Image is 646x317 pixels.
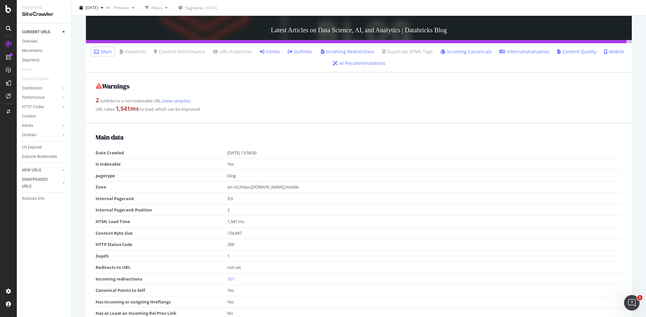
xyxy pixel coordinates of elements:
a: Keywords [120,48,146,55]
a: DISAPPEARED URLS [22,176,60,190]
td: Yes [227,296,622,308]
a: Content [22,113,67,120]
a: Outlinks [288,48,312,55]
div: Explorer Bookmarks [22,153,57,160]
div: Filters [151,5,162,10]
td: HTTP Status Code [96,239,227,251]
div: Content [22,113,36,120]
div: Inlinks [22,122,33,129]
td: Content Byte Size [96,227,227,239]
td: 724,897 [227,227,622,239]
div: Visits [22,66,32,73]
div: DISAPPEARED URLS [22,176,55,190]
strong: 1,541 ms [116,105,139,112]
a: (view samples) [161,98,190,104]
div: Search Engines [22,76,49,82]
button: Previous [111,3,137,13]
td: Is Indexable [96,158,227,170]
a: Inlinks [260,48,280,55]
a: Mobile [604,48,624,55]
a: Analysis Info [22,195,67,202]
strong: 2 [96,96,99,104]
td: Canonical Points to Self [96,285,227,296]
td: 9.9 [227,193,622,204]
a: Movements [22,47,67,54]
td: pagetype [96,170,227,181]
a: Incoming Canonicals [441,48,492,55]
h2: Main data [96,134,622,141]
td: 1 [227,250,622,262]
div: Performance [22,94,45,101]
a: Explorer Bookmarks [22,153,67,160]
a: Visits [22,66,38,73]
td: en-US,https,[DOMAIN_NAME],mobile [227,181,622,193]
a: NEW URLS [22,167,60,174]
div: Outlinks [22,132,36,138]
td: Redirects to URL [96,262,227,273]
a: Internationalization [499,48,549,55]
span: Previous [111,5,129,10]
button: [DATE] [77,3,106,13]
div: CURRENT URLS [22,29,50,36]
div: Movements [22,47,42,54]
td: Internal Pagerank [96,193,227,204]
a: Content Quality [557,48,596,55]
a: Duplicate HTML Tags [382,48,433,55]
h3: Latest Articles on Data Science, AI, and Analytics | Databricks Blog [86,20,632,40]
a: Content Performance [154,48,205,55]
a: Incoming Redirections [320,48,374,55]
a: Distribution [22,85,60,92]
a: Performance [22,94,60,101]
button: Segments[DATE] [176,3,220,13]
div: not set [227,264,619,271]
td: blog [227,170,622,181]
td: [DATE] 13:58:00 [227,147,622,158]
span: Segments [185,5,203,11]
a: Inlinks [22,122,60,129]
td: Zone [96,181,227,193]
td: HTML Load Time [96,216,227,227]
td: Date Crawled [96,147,227,158]
iframe: Intercom live chat [624,295,640,311]
div: HTTP Codes [22,104,44,110]
td: 200 [227,239,622,251]
td: 1,541 ms [227,216,622,227]
div: Url Explorer [22,144,42,151]
a: Segments [22,57,67,64]
td: Depth [96,250,227,262]
h2: Warnings [96,83,622,90]
span: 2025 Jul. 28th [86,5,98,10]
div: NEW URLS [22,167,41,174]
a: Overview [22,38,67,45]
div: outlinks to a non-indexable URL [96,96,622,105]
div: Segments [22,57,39,64]
td: Has incoming or outgoing Hreflangs [96,296,227,308]
div: URL takes to load, which can be improved [96,105,622,113]
div: Distribution [22,85,42,92]
a: Search Engines [22,76,55,82]
div: Yes [227,287,619,293]
div: SiteCrawler [22,11,66,18]
a: AI Recommendations [333,60,385,66]
span: vs [106,4,111,10]
a: Outlinks [22,132,60,138]
td: Incoming redirections [96,273,227,285]
button: Filters [142,3,170,13]
a: CURRENT URLS [22,29,60,36]
td: Yes [227,158,622,170]
a: Url Explorer [22,144,67,151]
td: Internal Pagerank Position [96,204,227,216]
span: 1 [637,295,642,300]
div: Analysis Info [22,195,45,202]
div: Overview [22,38,37,45]
div: [DATE] [205,5,217,11]
td: 2 [227,204,622,216]
div: Analytics [22,5,66,11]
a: Main [94,48,112,55]
a: 351 [227,276,234,282]
a: URL Inspection [213,48,252,55]
a: HTTP Codes [22,104,60,110]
